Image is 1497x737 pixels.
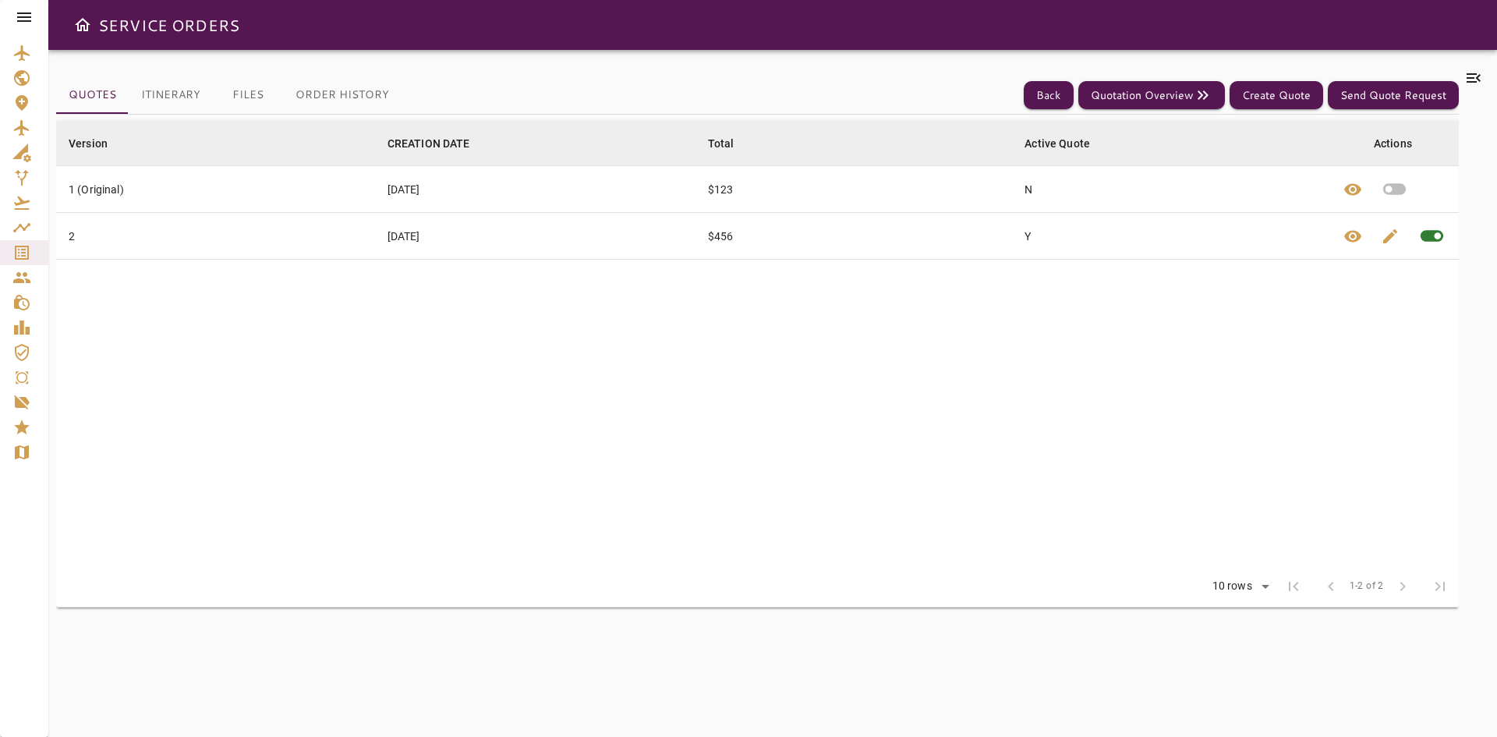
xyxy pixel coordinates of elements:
button: Back [1024,81,1074,110]
span: edit [1381,227,1400,246]
button: View quote details [1334,166,1371,212]
button: View quote details [1334,213,1371,259]
span: This quote is already active [1409,213,1455,259]
td: [DATE] [375,166,695,213]
span: Total [708,134,755,153]
div: Active Quote [1025,134,1090,153]
span: visibility [1343,227,1362,246]
button: Send Quote Request [1328,81,1459,110]
div: Version [69,134,108,153]
td: N [1012,166,1330,213]
span: Last Page [1421,568,1459,605]
td: [DATE] [375,213,695,260]
div: Total [708,134,734,153]
button: Quotation Overview [1078,81,1225,110]
span: First Page [1275,568,1312,605]
div: 10 rows [1209,579,1256,593]
button: Files [213,76,283,114]
button: Quotes [56,76,129,114]
span: Active Quote [1025,134,1110,153]
button: Create Quote [1230,81,1323,110]
span: Previous Page [1312,568,1350,605]
h6: SERVICE ORDERS [98,12,239,37]
button: Edit quote [1371,213,1409,259]
td: $123 [695,166,1013,213]
div: CREATION DATE [388,134,470,153]
span: 1-2 of 2 [1350,579,1384,594]
button: Open drawer [67,9,98,41]
span: Next Page [1384,568,1421,605]
button: Order History [283,76,402,114]
div: 10 rows [1202,575,1275,598]
td: Y [1012,213,1330,260]
div: basic tabs example [56,76,402,114]
td: $456 [695,213,1013,260]
td: 1 (Original) [56,166,375,213]
span: CREATION DATE [388,134,490,153]
span: Version [69,134,128,153]
button: Set quote as active quote [1371,166,1417,212]
td: 2 [56,213,375,260]
button: Itinerary [129,76,213,114]
span: visibility [1343,180,1362,199]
